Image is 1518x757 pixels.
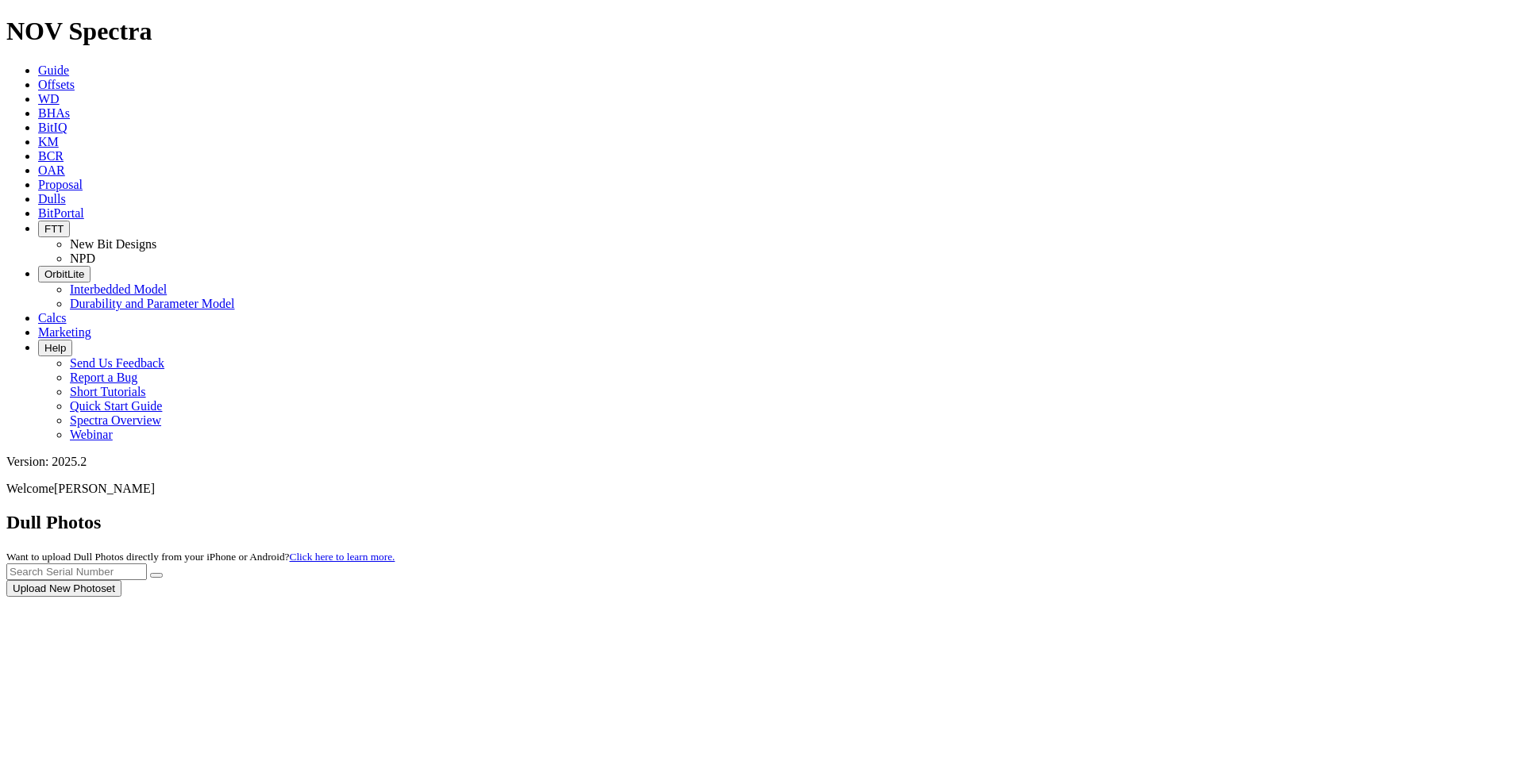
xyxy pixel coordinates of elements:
small: Want to upload Dull Photos directly from your iPhone or Android? [6,551,395,563]
a: BCR [38,149,64,163]
a: New Bit Designs [70,237,156,251]
a: BitPortal [38,206,84,220]
a: Dulls [38,192,66,206]
span: Help [44,342,66,354]
a: Short Tutorials [70,385,146,398]
a: Durability and Parameter Model [70,297,235,310]
a: Click here to learn more. [290,551,395,563]
a: WD [38,92,60,106]
a: NPD [70,252,95,265]
a: Calcs [38,311,67,325]
a: BHAs [38,106,70,120]
a: KM [38,135,59,148]
a: Spectra Overview [70,413,161,427]
h1: NOV Spectra [6,17,1512,46]
input: Search Serial Number [6,563,147,580]
h2: Dull Photos [6,512,1512,533]
a: Marketing [38,325,91,339]
a: Proposal [38,178,83,191]
span: OrbitLite [44,268,84,280]
a: Interbedded Model [70,282,167,296]
button: Help [38,340,72,356]
button: FTT [38,221,70,237]
span: [PERSON_NAME] [54,482,155,495]
a: Webinar [70,428,113,441]
a: BitIQ [38,121,67,134]
a: Guide [38,63,69,77]
button: Upload New Photoset [6,580,121,597]
a: Report a Bug [70,371,137,384]
a: Send Us Feedback [70,356,164,370]
a: Quick Start Guide [70,399,162,413]
a: Offsets [38,78,75,91]
span: FTT [44,223,64,235]
button: OrbitLite [38,266,91,282]
p: Welcome [6,482,1512,496]
div: Version: 2025.2 [6,455,1512,469]
a: OAR [38,163,65,177]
